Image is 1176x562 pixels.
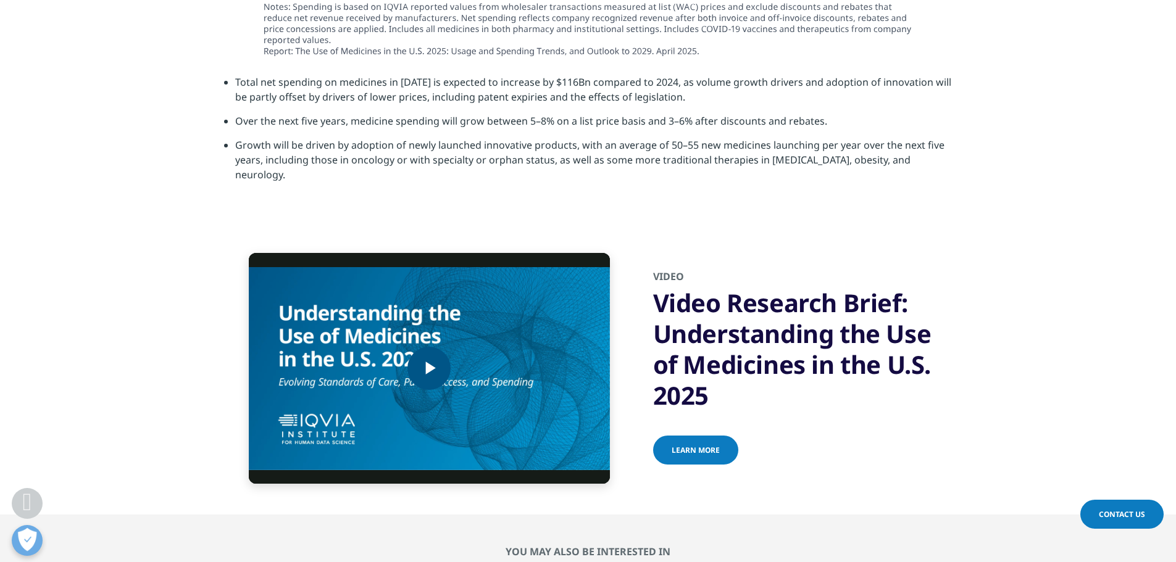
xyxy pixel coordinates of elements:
[235,114,953,138] li: Over the next five years, medicine spending will grow between 5–8% on a list price basis and 3–6%...
[235,75,953,114] li: Total net spending on medicines in [DATE] is expected to increase by $116Bn compared to 2024, as ...
[407,347,451,390] button: Play Video
[672,445,720,455] span: Learn more
[653,287,953,411] h3: Video Research Brief: Understanding the Use of Medicines in the U.S. 2025
[12,525,43,556] button: Open Preferences
[235,138,953,191] li: Growth will be driven by adoption of newly launched innovative products, with an average of 50–55...
[224,545,953,558] h2: You may also be interested in
[653,436,738,465] a: Learn more
[249,253,610,484] video-js: Video Player
[1080,500,1164,529] a: Contact Us
[1099,509,1145,519] span: Contact Us
[653,270,953,287] h2: Video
